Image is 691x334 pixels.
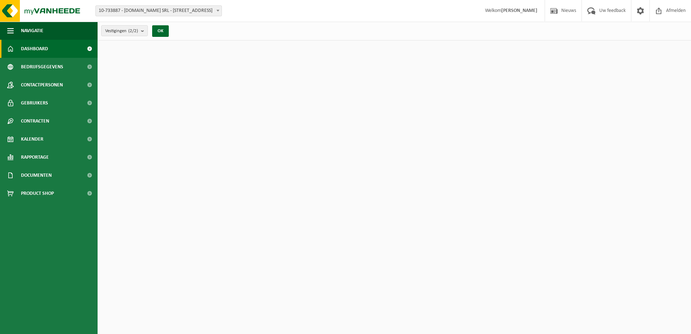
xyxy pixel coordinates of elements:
[105,26,138,37] span: Vestigingen
[96,6,222,16] span: 10-733887 - BODY-CONCEPT.BE SRL - 7011 GHLIN, RUE DE DOUVRAIN 13
[21,166,52,184] span: Documenten
[152,25,169,37] button: OK
[21,94,48,112] span: Gebruikers
[21,76,63,94] span: Contactpersonen
[21,40,48,58] span: Dashboard
[501,8,537,13] strong: [PERSON_NAME]
[21,22,43,40] span: Navigatie
[128,29,138,33] count: (2/2)
[21,130,43,148] span: Kalender
[101,25,148,36] button: Vestigingen(2/2)
[95,5,222,16] span: 10-733887 - BODY-CONCEPT.BE SRL - 7011 GHLIN, RUE DE DOUVRAIN 13
[21,148,49,166] span: Rapportage
[21,112,49,130] span: Contracten
[21,58,63,76] span: Bedrijfsgegevens
[21,184,54,202] span: Product Shop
